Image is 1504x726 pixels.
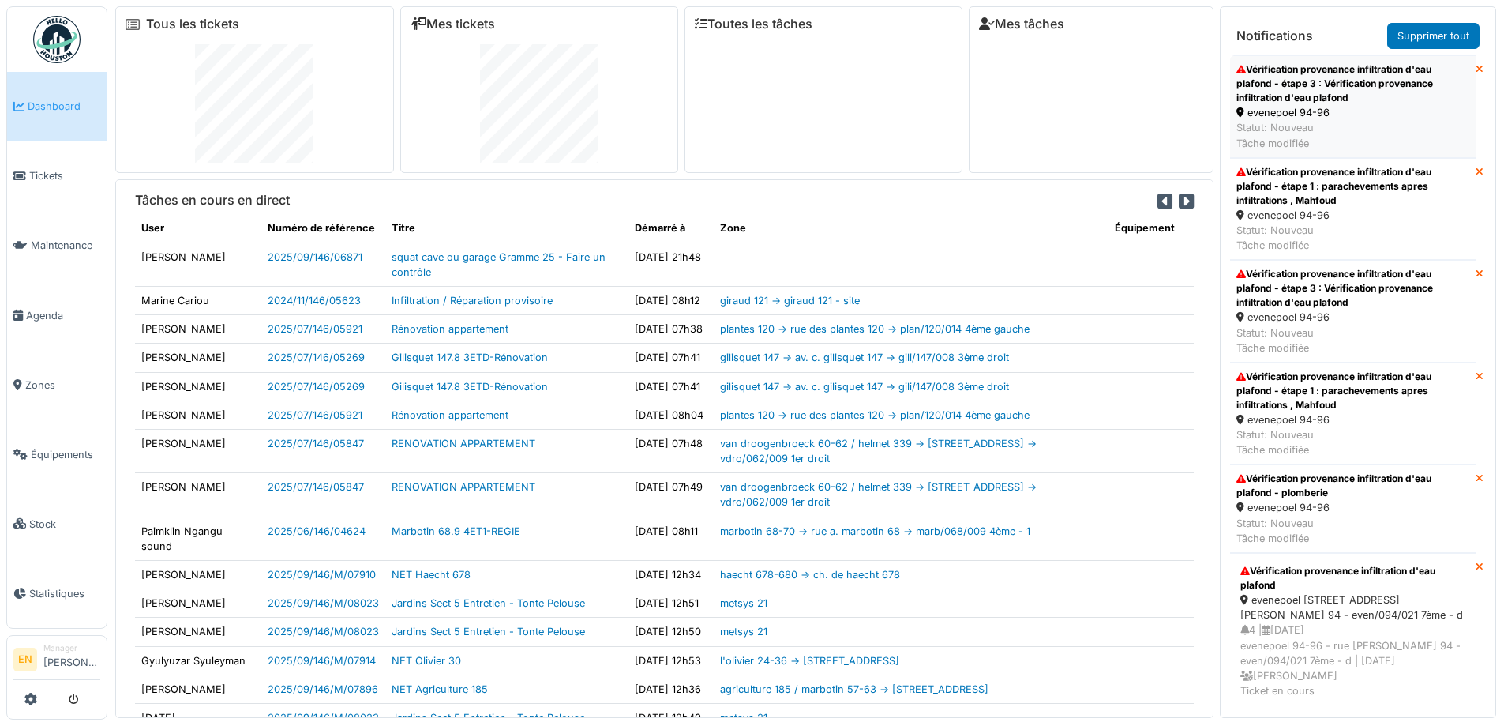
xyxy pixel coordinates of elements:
[720,712,767,724] a: metsys 21
[720,438,1037,465] a: van droogenbroeck 60-62 / helmet 339 -> [STREET_ADDRESS] -> vdro/062/009 1er droit
[135,429,261,472] td: [PERSON_NAME]
[392,251,606,278] a: squat cave ou garage Gramme 25 - Faire un contrôle
[1240,623,1465,698] div: 4 | [DATE] evenepoel 94-96 - rue [PERSON_NAME] 94 - even/094/021 7ème - d | [DATE] [PERSON_NAME] ...
[714,214,1108,243] th: Zone
[135,372,261,401] td: [PERSON_NAME]
[135,286,261,314] td: Marine Cariou
[628,589,714,618] td: [DATE] 12h51
[628,618,714,646] td: [DATE] 12h50
[268,683,378,695] a: 2025/09/146/M/07896
[43,642,100,676] li: [PERSON_NAME]
[720,569,900,581] a: haecht 678-680 -> ch. de haecht 678
[1236,208,1469,223] div: evenepoel 94-96
[13,642,100,680] a: EN Manager[PERSON_NAME]
[1236,28,1313,43] h6: Notifications
[628,214,714,243] th: Démarré à
[392,295,553,307] a: Infiltration / Réparation provisoire
[135,193,290,208] h6: Tâches en cours en direct
[268,569,376,581] a: 2025/09/146/M/07910
[1230,465,1476,553] a: Vérification provenance infiltration d'eau plafond - plomberie evenepoel 94-96 Statut: NouveauTâc...
[1236,472,1469,500] div: Vérification provenance infiltration d'eau plafond - plomberie
[720,683,988,695] a: agriculture 185 / marbotin 57-63 -> [STREET_ADDRESS]
[720,597,767,609] a: metsys 21
[392,683,488,695] a: NET Agriculture 185
[628,675,714,703] td: [DATE] 12h36
[268,251,362,263] a: 2025/09/146/06871
[628,286,714,314] td: [DATE] 08h12
[31,447,100,462] span: Équipements
[1236,370,1469,412] div: Vérification provenance infiltration d'eau plafond - étape 1 : parachevements apres infiltrations...
[392,323,508,335] a: Rénovation appartement
[1236,500,1469,515] div: evenepoel 94-96
[1236,412,1469,427] div: evenepoel 94-96
[135,589,261,618] td: [PERSON_NAME]
[392,655,461,667] a: NET Olivier 30
[1240,564,1465,592] div: Vérification provenance infiltration d'eau plafond
[695,17,812,32] a: Toutes les tâches
[720,481,1037,508] a: van droogenbroeck 60-62 / helmet 339 -> [STREET_ADDRESS] -> vdro/062/009 1er droit
[268,409,362,421] a: 2025/07/146/05921
[135,473,261,517] td: [PERSON_NAME]
[268,481,364,493] a: 2025/07/146/05847
[135,243,261,286] td: [PERSON_NAME]
[720,323,1030,335] a: plantes 120 -> rue des plantes 120 -> plan/120/014 4ème gauche
[1230,55,1476,158] a: Vérification provenance infiltration d'eau plafond - étape 3 : Vérification provenance infiltrati...
[1236,516,1469,546] div: Statut: Nouveau Tâche modifiée
[392,481,535,493] a: RENOVATION APPARTEMENT
[1230,553,1476,709] a: Vérification provenance infiltration d'eau plafond evenepoel [STREET_ADDRESS][PERSON_NAME] 94 - e...
[1240,592,1465,623] div: evenepoel [STREET_ADDRESS][PERSON_NAME] 94 - even/094/021 7ème - d
[720,295,860,307] a: giraud 121 -> giraud 121 - site
[7,72,107,141] a: Dashboard
[268,525,366,537] a: 2025/06/146/04624
[1236,105,1469,120] div: evenepoel 94-96
[628,315,714,344] td: [DATE] 07h38
[25,378,100,393] span: Zones
[29,168,100,183] span: Tickets
[720,655,899,667] a: l'olivier 24-36 -> [STREET_ADDRESS]
[628,646,714,675] td: [DATE] 12h53
[392,626,585,638] a: Jardins Sect 5 Entretien - Tonte Pelouse
[385,214,628,243] th: Titre
[720,381,1009,393] a: gilisquet 147 -> av. c. gilisquet 147 -> gili/147/008 3ème droit
[268,323,362,335] a: 2025/07/146/05921
[268,438,364,450] a: 2025/07/146/05847
[392,525,520,537] a: Marbotin 68.9 4ET1-REGIE
[720,409,1030,421] a: plantes 120 -> rue des plantes 120 -> plan/120/014 4ème gauche
[720,525,1030,537] a: marbotin 68-70 -> rue a. marbotin 68 -> marb/068/009 4ème - 1
[1230,363,1476,465] a: Vérification provenance infiltration d'eau plafond - étape 1 : parachevements apres infiltrations...
[392,381,548,393] a: Gilisquet 147.8 3ETD-Rénovation
[1108,214,1194,243] th: Équipement
[7,489,107,559] a: Stock
[392,569,471,581] a: NET Haecht 678
[135,646,261,675] td: Gyulyuzar Syuleyman
[628,517,714,560] td: [DATE] 08h11
[1236,120,1469,150] div: Statut: Nouveau Tâche modifiée
[135,401,261,429] td: [PERSON_NAME]
[135,344,261,372] td: [PERSON_NAME]
[720,352,1009,363] a: gilisquet 147 -> av. c. gilisquet 147 -> gili/147/008 3ème droit
[141,222,164,234] span: translation missing: fr.shared.user
[628,429,714,472] td: [DATE] 07h48
[628,243,714,286] td: [DATE] 21h48
[135,315,261,344] td: [PERSON_NAME]
[392,712,585,724] a: Jardins Sect 5 Entretien - Tonte Pelouse
[28,99,100,114] span: Dashboard
[7,350,107,419] a: Zones
[1236,223,1469,253] div: Statut: Nouveau Tâche modifiée
[1236,165,1469,208] div: Vérification provenance infiltration d'eau plafond - étape 1 : parachevements apres infiltrations...
[1236,62,1469,105] div: Vérification provenance infiltration d'eau plafond - étape 3 : Vérification provenance infiltrati...
[7,280,107,350] a: Agenda
[268,655,376,667] a: 2025/09/146/M/07914
[268,295,361,307] a: 2024/11/146/05623
[7,141,107,211] a: Tickets
[268,381,365,393] a: 2025/07/146/05269
[29,586,100,601] span: Statistiques
[628,344,714,372] td: [DATE] 07h41
[392,597,585,609] a: Jardins Sect 5 Entretien - Tonte Pelouse
[7,559,107,628] a: Statistiques
[7,419,107,489] a: Équipements
[1236,310,1469,325] div: evenepoel 94-96
[135,675,261,703] td: [PERSON_NAME]
[33,16,81,63] img: Badge_color-CXgf-gQk.svg
[1230,260,1476,363] a: Vérification provenance infiltration d'eau plafond - étape 3 : Vérification provenance infiltrati...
